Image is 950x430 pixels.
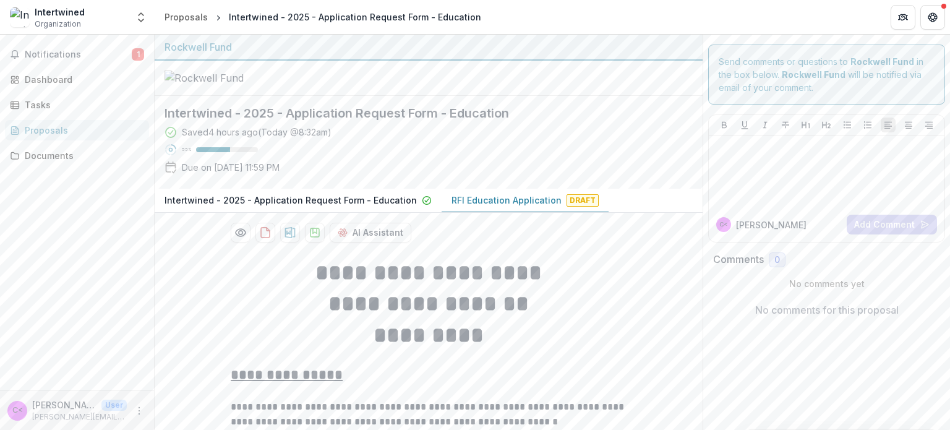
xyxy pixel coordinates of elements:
div: Dashboard [25,73,139,86]
span: 1 [132,48,144,61]
p: No comments for this proposal [755,303,899,317]
p: [PERSON_NAME][EMAIL_ADDRESS][PERSON_NAME][DOMAIN_NAME] [32,411,127,423]
div: Documents [25,149,139,162]
a: Documents [5,145,149,166]
div: Intertwined [35,6,85,19]
button: Heading 2 [819,118,834,132]
button: Align Center [901,118,916,132]
span: 0 [774,255,780,265]
button: Get Help [920,5,945,30]
a: Dashboard [5,69,149,90]
img: Intertwined [10,7,30,27]
div: Proposals [165,11,208,24]
button: Ordered List [860,118,875,132]
a: Proposals [5,120,149,140]
div: Intertwined - 2025 - Application Request Form - Education [229,11,481,24]
a: Proposals [160,8,213,26]
p: No comments yet [713,277,940,290]
h2: Intertwined - 2025 - Application Request Form - Education [165,106,673,121]
button: Heading 1 [798,118,813,132]
p: 55 % [182,145,191,154]
div: Rockwell Fund [165,40,693,54]
button: download-proposal [305,223,325,243]
button: AI Assistant [330,223,411,243]
img: Rockwell Fund [165,71,288,85]
p: RFI Education Application [451,194,562,207]
button: Open entity switcher [132,5,150,30]
button: Bullet List [840,118,855,132]
nav: breadcrumb [160,8,486,26]
button: Preview ac26d435-3a70-42bc-aea5-1ba40531d56e-1.pdf [231,223,250,243]
button: download-proposal [280,223,300,243]
button: More [132,403,147,418]
button: Strike [778,118,793,132]
button: Partners [891,5,915,30]
a: Tasks [5,95,149,115]
h2: Comments [713,254,764,265]
button: Bold [717,118,732,132]
div: Proposals [25,124,139,137]
span: Notifications [25,49,132,60]
div: Cheronda Bryan <cheronda.bryan@liveintertwined.org> [12,406,23,415]
div: Cheronda Bryan <cheronda.bryan@liveintertwined.org> [719,221,728,228]
p: [PERSON_NAME] <[PERSON_NAME][EMAIL_ADDRESS][PERSON_NAME][DOMAIN_NAME]> [32,398,96,411]
p: [PERSON_NAME] [736,218,807,231]
p: Due on [DATE] 11:59 PM [182,161,280,174]
div: Send comments or questions to in the box below. will be notified via email of your comment. [708,45,945,105]
button: Italicize [758,118,772,132]
button: Add Comment [847,215,937,234]
strong: Rockwell Fund [782,69,845,80]
p: User [101,400,127,411]
p: Intertwined - 2025 - Application Request Form - Education [165,194,417,207]
button: Align Right [922,118,936,132]
div: Saved 4 hours ago ( Today @ 8:32am ) [182,126,332,139]
span: Draft [567,194,599,207]
span: Organization [35,19,81,30]
button: Align Left [881,118,896,132]
strong: Rockwell Fund [850,56,914,67]
div: Tasks [25,98,139,111]
button: Underline [737,118,752,132]
button: download-proposal [255,223,275,243]
button: Notifications1 [5,45,149,64]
